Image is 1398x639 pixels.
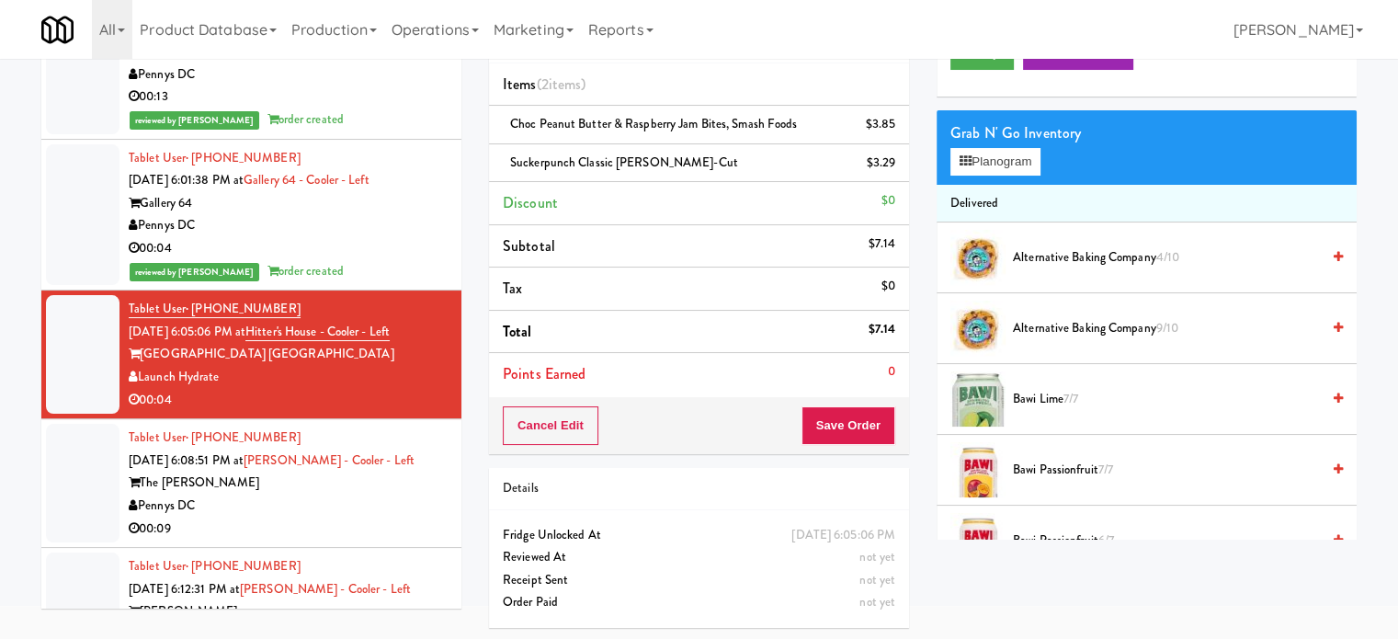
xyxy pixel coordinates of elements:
div: Pennys DC [129,495,448,518]
div: $3.29 [867,152,896,175]
div: 00:13 [129,86,448,108]
span: Subtotal [503,235,555,257]
li: Tablet User· [PHONE_NUMBER][DATE] 6:05:06 PM atHitter's House - Cooler - Left[GEOGRAPHIC_DATA] [G... [41,291,461,419]
span: [DATE] 6:05:06 PM at [129,323,245,340]
div: $0 [881,189,895,212]
a: Gallery 64 - Cooler - Left [244,171,369,188]
div: [GEOGRAPHIC_DATA] [GEOGRAPHIC_DATA] [129,343,448,366]
ng-pluralize: items [549,74,582,95]
span: reviewed by [PERSON_NAME] [130,111,259,130]
span: 7/7 [1063,390,1078,407]
div: 0 [888,360,895,383]
li: Delivered [937,185,1357,223]
span: reviewed by [PERSON_NAME] [130,263,259,281]
span: not yet [859,571,895,588]
div: Pennys DC [129,63,448,86]
button: Cancel Edit [503,406,598,445]
div: 00:09 [129,518,448,541]
a: Tablet User· [PHONE_NUMBER] [129,149,301,166]
span: Suckerpunch Classic [PERSON_NAME]-Cut [510,154,738,171]
div: $7.14 [869,233,896,256]
span: Alternative Baking Company [1013,317,1320,340]
li: Tablet User· [PHONE_NUMBER][DATE] 6:08:51 PM at[PERSON_NAME] - Cooler - LeftThe [PERSON_NAME]Penn... [41,419,461,548]
span: 7/7 [1098,461,1113,478]
span: Bawi Lime [1013,388,1320,411]
span: Discount [503,192,558,213]
a: Hitter's House - Cooler - Left [245,323,390,341]
span: (2 ) [537,74,586,95]
div: $7.14 [869,318,896,341]
span: Total [503,321,532,342]
div: [PERSON_NAME] [129,600,448,623]
a: Tablet User· [PHONE_NUMBER] [129,428,301,446]
button: Save Order [801,406,895,445]
span: not yet [859,548,895,565]
div: Details [503,477,895,500]
button: Planogram [950,148,1040,176]
div: Order Paid [503,591,895,614]
a: Tablet User· [PHONE_NUMBER] [129,557,301,575]
div: [DATE] 6:05:06 PM [791,524,895,547]
span: [DATE] 6:12:31 PM at [129,580,240,598]
span: 4/10 [1156,248,1179,266]
a: Tablet User· [PHONE_NUMBER] [129,300,301,318]
a: [PERSON_NAME] - Cooler - Left [240,580,411,598]
div: Bawi Lime7/7 [1006,388,1343,411]
div: Grab N' Go Inventory [950,120,1343,147]
span: order created [267,262,344,280]
span: [DATE] 6:08:51 PM at [129,451,244,469]
div: Bawi Passionfruit6/7 [1006,530,1343,553]
span: · [PHONE_NUMBER] [186,557,301,575]
a: [PERSON_NAME] - Cooler - Left [244,451,415,469]
span: Points Earned [503,363,585,384]
div: $3.85 [866,113,896,136]
div: Bawi Passionfruit7/7 [1006,459,1343,482]
div: The [PERSON_NAME] [129,472,448,495]
span: Alternative Baking Company [1013,246,1320,269]
span: · [PHONE_NUMBER] [186,428,301,446]
span: Items [503,74,585,95]
span: 6/7 [1098,531,1114,549]
div: Reviewed At [503,546,895,569]
span: [DATE] 6:01:38 PM at [129,171,244,188]
div: Gallery 64 [129,192,448,215]
div: Launch Hydrate [129,366,448,389]
span: not yet [859,593,895,610]
img: Micromart [41,14,74,46]
span: 9/10 [1156,319,1178,337]
div: Alternative Baking Company9/10 [1006,317,1343,340]
span: Choc Peanut Butter & Raspberry Jam Bites, Smash Foods [510,115,797,132]
div: Alternative Baking Company4/10 [1006,246,1343,269]
div: Fridge Unlocked At [503,524,895,547]
span: order created [267,110,344,128]
span: Bawi Passionfruit [1013,530,1320,553]
div: Receipt Sent [503,569,895,592]
span: · [PHONE_NUMBER] [186,149,301,166]
div: Pennys DC [129,214,448,237]
span: Bawi Passionfruit [1013,459,1320,482]
span: Tax [503,278,522,299]
li: Tablet User· [PHONE_NUMBER][DATE] 6:01:38 PM atGallery 64 - Cooler - LeftGallery 64Pennys DC00:04... [41,140,461,291]
div: 00:04 [129,237,448,260]
div: 00:04 [129,389,448,412]
div: $0 [881,275,895,298]
span: · [PHONE_NUMBER] [186,300,301,317]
